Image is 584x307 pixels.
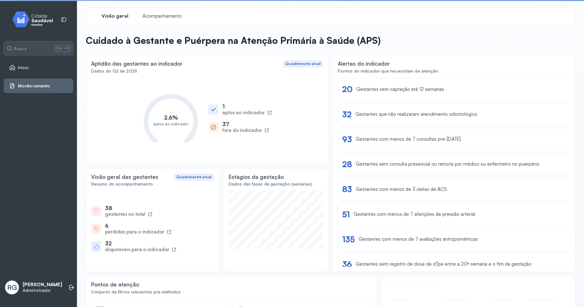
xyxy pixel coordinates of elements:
[14,46,27,51] span: Busca
[356,86,444,92] div: Gestantes sem captação até 12 semanas
[102,13,128,19] span: Visão geral
[356,261,531,267] div: Gestantes sem registro de dose de dTpa entre a 20ª semana e o fim da gestação
[355,111,477,117] div: Gestantes que não realizaram atendimento odontológico
[93,208,99,214] img: heart-heroicons.svg
[7,10,63,29] img: monitor.svg
[94,226,99,231] img: block-heroicons.svg
[342,159,352,169] div: 28
[9,64,68,71] a: Início
[285,62,321,66] div: Quadrimestre atual
[94,244,99,249] img: like-heroicons.svg
[143,13,182,19] span: Acompanhamento
[91,181,214,187] div: Resumo do acompanhamento
[342,84,353,94] div: 20
[353,211,475,217] div: Gestantes com menos de 7 aferições de pressão arterial
[356,161,540,167] div: Gestantes sem consulta presencial ou remota por médico ou enfermeiro no puerpério
[23,288,62,293] p: Administrador
[342,259,352,269] div: 36
[23,282,62,288] p: [PERSON_NAME]
[338,60,390,67] div: Alertas do indicador
[338,68,570,74] div: Pontos do indicador que necessitam de atenção
[342,234,355,244] div: 135
[105,222,171,229] div: 6
[91,281,139,288] div: Pontos de atenção
[356,186,447,192] div: Gestantes com menos de 3 visitas de ACS
[222,127,262,133] div: fora do indicador
[7,283,17,292] span: RG
[9,83,68,89] a: Monitoramento
[359,236,478,242] div: Gestantes com menos de 7 avaliações antropométricas
[222,121,269,127] div: 37
[91,60,183,67] div: Aptidão das gestantes ao indicador
[91,174,158,180] div: Visão geral das gestantes
[105,229,164,235] div: perdidas para o indicador
[342,184,352,194] div: 83
[18,83,50,89] span: Monitoramento
[222,110,265,116] div: aptos ao indicador
[342,210,350,219] div: 51
[18,65,29,70] span: Início
[164,114,178,121] text: 2,6%
[222,103,272,110] div: 1
[91,289,372,295] div: Conjunto de filtros relevantes pré-definidos
[105,247,169,253] div: disponíveis para o indicador
[176,175,212,179] div: Quadrimestre atual
[153,121,189,126] text: aptos ao indicador
[105,211,145,217] div: gestantes no total
[91,68,323,74] div: Dados do Q2 de 2025
[86,35,381,46] p: Cuidado à Gestante e Puérpera na Atenção Primária à Saúde (APS)
[229,174,284,180] div: Estágios da gestação
[105,240,176,247] div: 32
[229,181,323,187] div: Dados das fases da gestação (semanas)
[356,136,461,142] div: Gestantes com menos de 7 consultas pré-[DATE]
[342,109,352,119] div: 32
[342,134,352,144] div: 93
[105,205,152,211] div: 38
[55,45,71,51] span: Ctrl + K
